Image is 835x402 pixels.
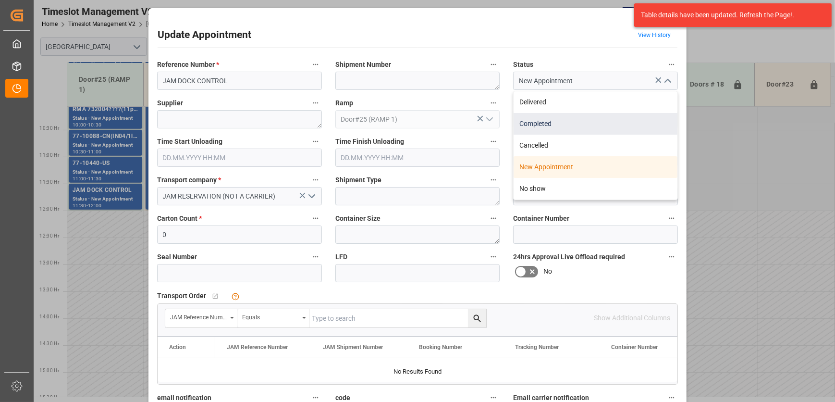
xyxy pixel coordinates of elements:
[482,112,496,127] button: open menu
[513,60,533,70] span: Status
[513,252,625,262] span: 24hrs Approval Live Offload required
[335,60,391,70] span: Shipment Number
[309,309,486,327] input: Type to search
[309,58,322,71] button: Reference Number *
[611,344,658,351] span: Container Number
[487,97,500,109] button: Ramp
[468,309,486,327] button: search button
[309,251,322,263] button: Seal Number
[335,137,404,147] span: Time Finish Unloading
[335,110,500,128] input: Type to search/select
[157,214,202,224] span: Carton Count
[638,32,671,38] a: View History
[514,135,677,156] div: Cancelled
[514,113,677,135] div: Completed
[157,291,206,301] span: Transport Order
[515,344,559,351] span: Tracking Number
[543,266,552,276] span: No
[514,91,677,113] div: Delivered
[487,58,500,71] button: Shipment Number
[169,344,186,351] div: Action
[309,135,322,148] button: Time Start Unloading
[514,178,677,200] div: No show
[158,27,251,43] h2: Update Appointment
[665,212,678,225] button: Container Number
[335,98,353,108] span: Ramp
[165,309,237,327] button: open menu
[157,60,219,70] span: Reference Number
[665,251,678,263] button: 24hrs Approval Live Offload required
[157,137,222,147] span: Time Start Unloading
[665,58,678,71] button: Status
[304,189,318,204] button: open menu
[487,135,500,148] button: Time Finish Unloading
[157,175,221,185] span: Transport company
[641,10,818,20] div: Table details have been updated. Refresh the Page!.
[309,174,322,186] button: Transport company *
[660,74,674,88] button: close menu
[170,311,227,322] div: JAM Reference Number
[157,252,197,262] span: Seal Number
[309,212,322,225] button: Carton Count *
[237,309,309,327] button: open menu
[157,149,322,167] input: DD.MM.YYYY HH:MM
[487,251,500,263] button: LFD
[335,214,381,224] span: Container Size
[323,344,383,351] span: JAM Shipment Number
[514,156,677,178] div: New Appointment
[487,174,500,186] button: Shipment Type
[513,214,569,224] span: Container Number
[157,98,183,108] span: Supplier
[487,212,500,225] button: Container Size
[242,311,299,322] div: Equals
[513,72,678,90] input: Type to search/select
[335,149,500,167] input: DD.MM.YYYY HH:MM
[335,175,381,185] span: Shipment Type
[309,97,322,109] button: Supplier
[335,252,347,262] span: LFD
[227,344,288,351] span: JAM Reference Number
[419,344,462,351] span: Booking Number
